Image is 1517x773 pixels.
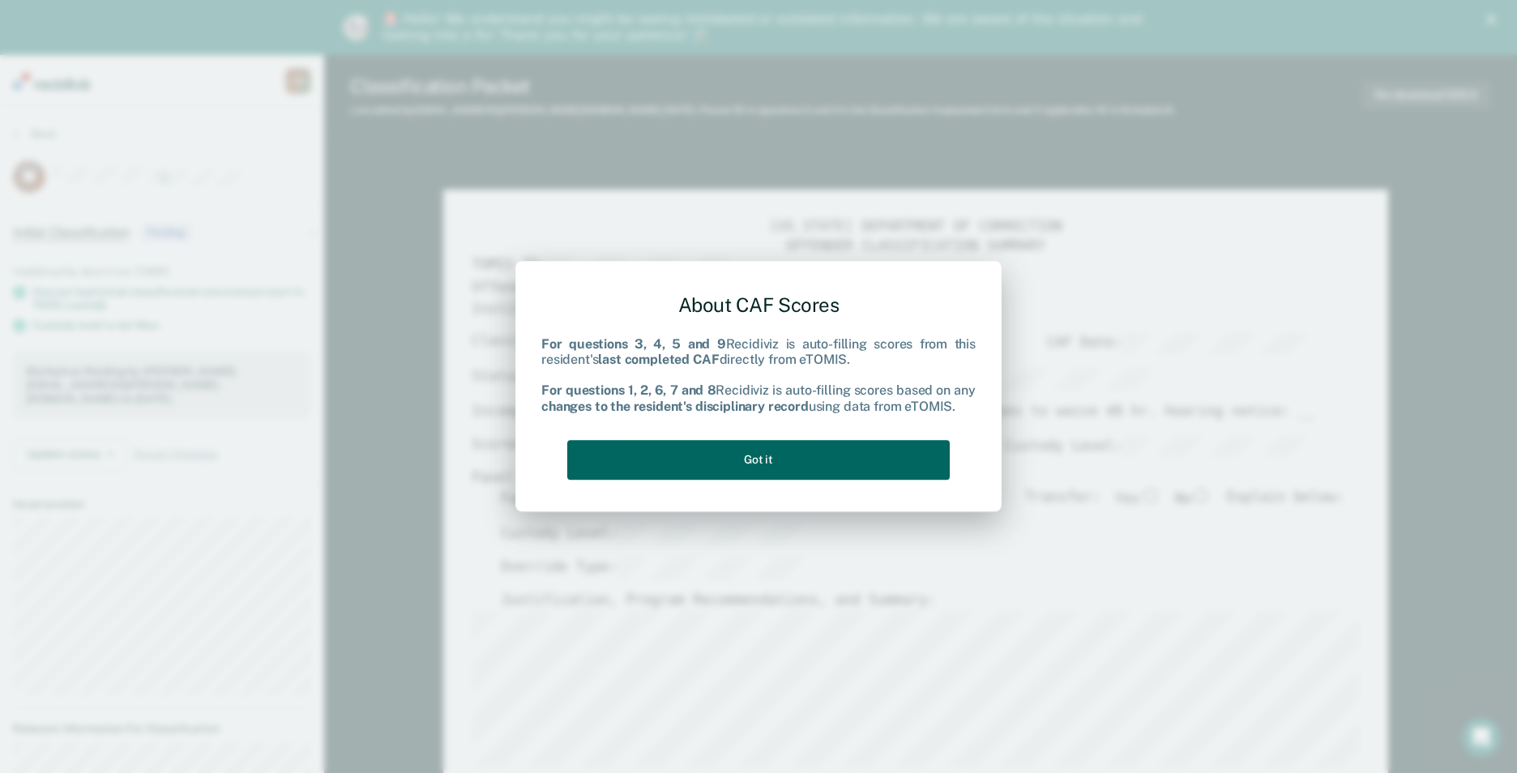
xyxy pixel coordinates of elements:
div: 🚨 Hello! We understand you might be seeing mislabeled or outdated information. We are aware of th... [382,11,1147,44]
div: Close [1486,15,1502,24]
b: changes to the resident's disciplinary record [541,399,809,414]
b: For questions 1, 2, 6, 7 and 8 [541,383,716,399]
b: For questions 3, 4, 5 and 9 [541,336,726,352]
button: Got it [567,440,950,480]
img: Profile image for Kim [344,15,370,41]
div: About CAF Scores [541,280,976,330]
b: last completed CAF [598,352,719,367]
div: Recidiviz is auto-filling scores from this resident's directly from eTOMIS. Recidiviz is auto-fil... [541,336,976,414]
